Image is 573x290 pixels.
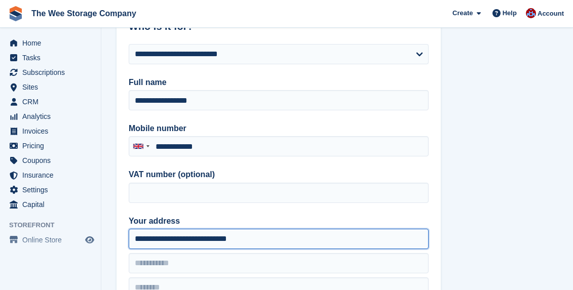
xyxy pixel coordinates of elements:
[8,6,23,21] img: stora-icon-8386f47178a22dfd0bd8f6a31ec36ba5ce8667c1dd55bd0f319d3a0aa187defe.svg
[22,124,83,138] span: Invoices
[5,197,96,212] a: menu
[22,197,83,212] span: Capital
[22,36,83,50] span: Home
[526,8,536,18] img: Scott Ritchie
[22,109,83,123] span: Analytics
[538,9,564,19] span: Account
[22,65,83,79] span: Subscriptions
[22,139,83,153] span: Pricing
[5,233,96,247] a: menu
[27,5,140,22] a: The Wee Storage Company
[5,168,96,182] a: menu
[5,51,96,65] a: menu
[5,183,96,197] a: menu
[129,137,152,156] div: United Kingdom: +44
[5,124,96,138] a: menu
[452,8,473,18] span: Create
[22,168,83,182] span: Insurance
[5,139,96,153] a: menu
[5,36,96,50] a: menu
[5,95,96,109] a: menu
[129,122,429,135] label: Mobile number
[5,109,96,123] a: menu
[5,80,96,94] a: menu
[22,80,83,94] span: Sites
[129,215,429,227] label: Your address
[22,153,83,168] span: Coupons
[129,169,429,181] label: VAT number (optional)
[9,220,101,230] span: Storefront
[84,234,96,246] a: Preview store
[129,76,429,89] label: Full name
[5,153,96,168] a: menu
[22,51,83,65] span: Tasks
[503,8,517,18] span: Help
[5,65,96,79] a: menu
[22,183,83,197] span: Settings
[22,233,83,247] span: Online Store
[22,95,83,109] span: CRM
